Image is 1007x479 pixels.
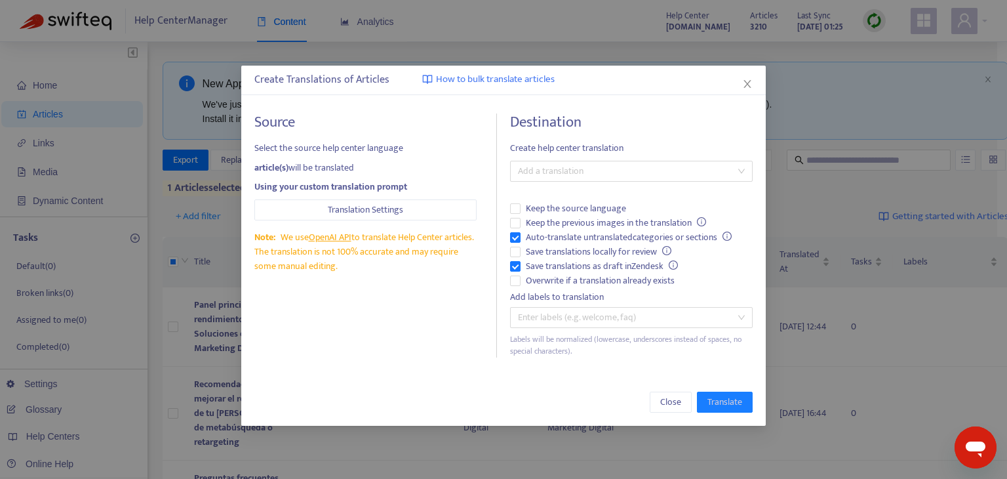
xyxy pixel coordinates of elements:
[254,160,288,175] strong: article(s)
[521,259,683,274] span: Save translations as draft in Zendesk
[510,114,753,131] h4: Destination
[722,232,732,241] span: info-circle
[660,395,681,409] span: Close
[254,72,753,88] div: Create Translations of Articles
[669,260,678,270] span: info-circle
[422,72,555,87] a: How to bulk translate articles
[521,230,737,245] span: Auto-translate untranslated categories or sections
[521,216,711,230] span: Keep the previous images in the translation
[254,161,477,175] div: will be translated
[650,392,692,413] button: Close
[254,199,477,220] button: Translation Settings
[510,141,753,156] span: Create help center translation
[740,77,755,91] button: Close
[328,203,403,217] span: Translation Settings
[254,230,275,245] span: Note:
[521,201,631,216] span: Keep the source language
[422,74,433,85] img: image-link
[742,79,753,89] span: close
[254,180,477,194] div: Using your custom translation prompt
[697,392,753,413] button: Translate
[254,230,477,274] div: We use to translate Help Center articles. The translation is not 100% accurate and may require so...
[521,274,680,288] span: Overwrite if a translation already exists
[662,246,671,255] span: info-circle
[436,72,555,87] span: How to bulk translate articles
[955,427,997,469] iframe: Botón para iniciar la ventana de mensajería
[309,230,351,245] a: OpenAI API
[510,290,753,304] div: Add labels to translation
[697,217,706,226] span: info-circle
[521,245,677,259] span: Save translations locally for review
[254,114,477,131] h4: Source
[254,141,477,156] span: Select the source help center language
[510,333,753,358] div: Labels will be normalized (lowercase, underscores instead of spaces, no special characters).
